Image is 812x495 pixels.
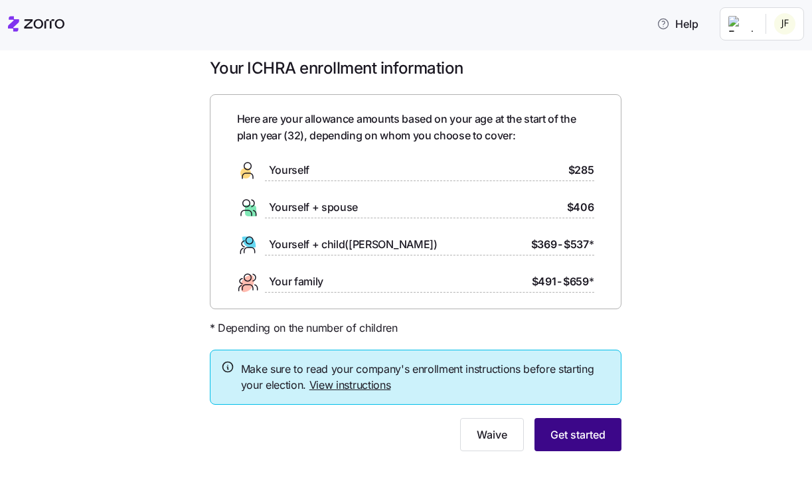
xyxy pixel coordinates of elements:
[309,378,391,391] a: View instructions
[269,236,438,253] span: Yourself + child([PERSON_NAME])
[557,273,562,290] span: -
[646,11,709,37] button: Help
[563,273,594,290] span: $659
[564,236,594,253] span: $537
[567,199,594,216] span: $406
[531,236,557,253] span: $369
[532,273,556,290] span: $491
[210,58,621,78] h1: Your ICHRA enrollment information
[774,13,795,35] img: 7e49434320aa37f3f8b2002b9663acfc
[210,320,398,336] span: * Depending on the number of children
[237,111,594,144] span: Here are your allowance amounts based on your age at the start of the plan year ( 32 ), depending...
[728,16,755,32] img: Employer logo
[534,418,621,451] button: Get started
[558,236,562,253] span: -
[477,427,507,443] span: Waive
[657,16,698,32] span: Help
[460,418,524,451] button: Waive
[269,162,309,178] span: Yourself
[550,427,606,443] span: Get started
[269,273,323,290] span: Your family
[269,199,359,216] span: Yourself + spouse
[241,361,610,394] span: Make sure to read your company's enrollment instructions before starting your election.
[568,162,594,178] span: $285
